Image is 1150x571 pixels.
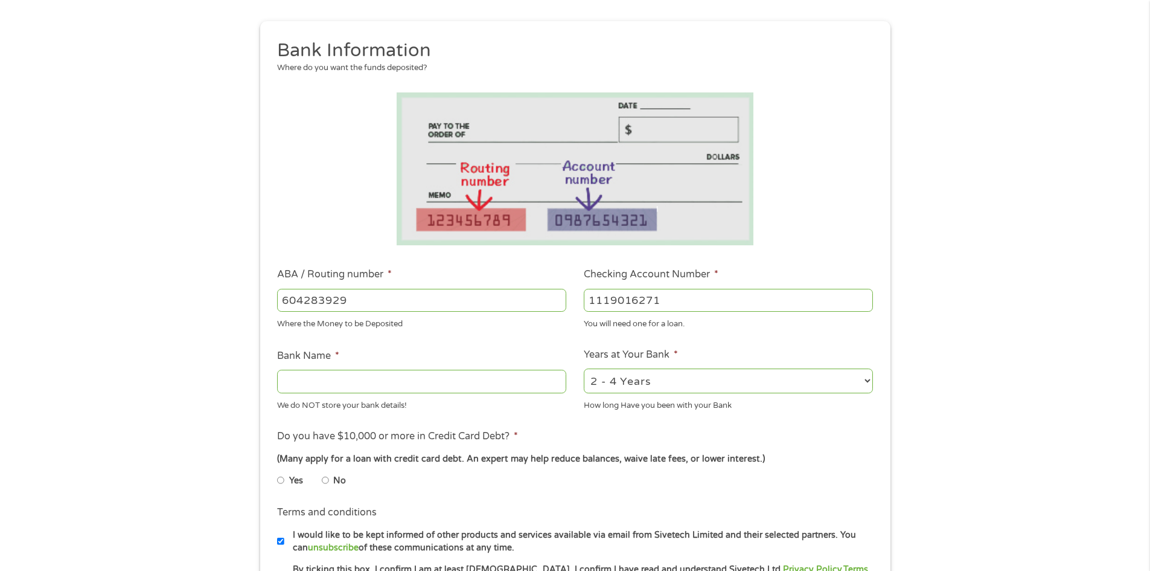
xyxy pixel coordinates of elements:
[277,453,872,466] div: (Many apply for a loan with credit card debt. An expert may help reduce balances, waive late fees...
[277,289,566,312] input: 263177916
[277,430,518,443] label: Do you have $10,000 or more in Credit Card Debt?
[584,314,873,331] div: You will need one for a loan.
[289,474,303,488] label: Yes
[277,350,339,363] label: Bank Name
[277,314,566,331] div: Where the Money to be Deposited
[308,543,359,553] a: unsubscribe
[397,92,754,245] img: Routing number location
[333,474,346,488] label: No
[584,268,718,281] label: Checking Account Number
[584,395,873,411] div: How long Have you been with your Bank
[277,395,566,411] div: We do NOT store your bank details!
[277,39,864,63] h2: Bank Information
[284,529,877,555] label: I would like to be kept informed of other products and services available via email from Sivetech...
[277,62,864,74] div: Where do you want the funds deposited?
[584,289,873,312] input: 345634636
[277,268,392,281] label: ABA / Routing number
[584,349,678,361] label: Years at Your Bank
[277,506,377,519] label: Terms and conditions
